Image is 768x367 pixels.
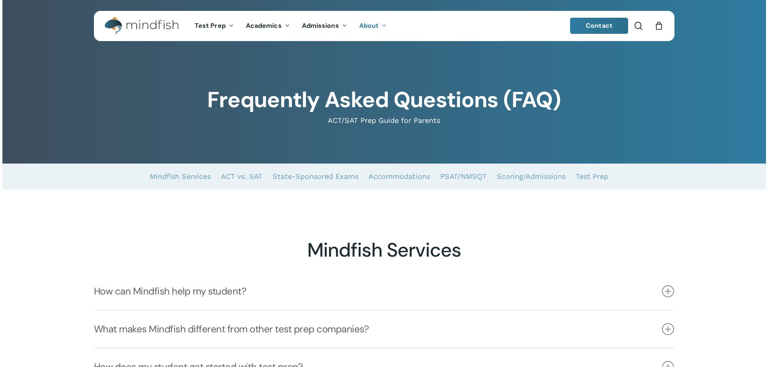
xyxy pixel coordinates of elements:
a: Cart [655,21,664,30]
nav: Main Menu [189,11,393,41]
a: Accommodations [368,164,430,189]
a: Contact [570,18,628,34]
a: State-Sponsored Exams [273,164,358,189]
h1: Frequently Asked Questions (FAQ) [94,87,674,113]
header: Main Menu [94,11,674,41]
a: About [353,23,393,29]
a: Test Prep [189,23,240,29]
a: PSAT/NMSQT [440,164,487,189]
span: Test Prep [195,21,226,30]
a: What makes Mindfish different from other test prep companies? [94,311,674,348]
a: How can Mindfish help my student? [94,273,674,310]
a: ACT vs. SAT [221,164,262,189]
a: Mindfish Services [150,164,211,189]
a: Academics [240,23,296,29]
span: Contact [586,21,612,30]
a: Admissions [296,23,353,29]
a: Scoring/Admissions [497,164,566,189]
span: Academics [246,21,282,30]
a: Test Prep [576,164,608,189]
span: About [359,21,379,30]
p: ACT/SAT Prep Guide for Parents [94,116,674,125]
h2: Mindfish Services [94,238,674,262]
span: Admissions [302,21,339,30]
